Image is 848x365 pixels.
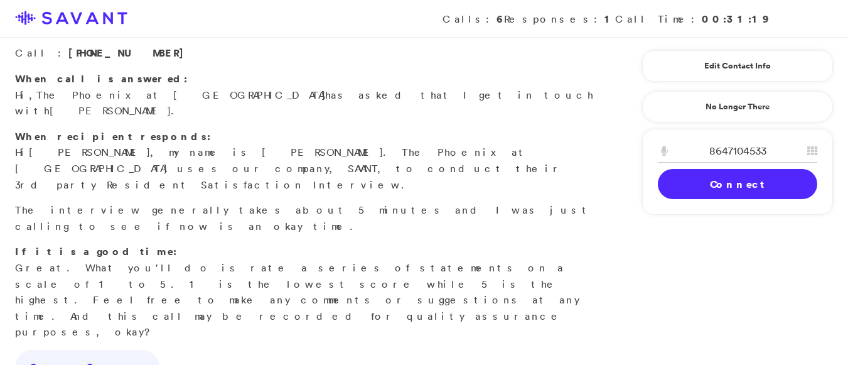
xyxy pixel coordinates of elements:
[15,244,594,340] p: Great. What you'll do is rate a series of statements on a scale of 1 to 5. 1 is the lowest score ...
[68,46,190,60] span: [PHONE_NUMBER]
[702,12,770,26] strong: 00:31:19
[50,104,171,117] span: [PERSON_NAME]
[658,169,817,199] a: Connect
[604,12,615,26] strong: 1
[642,91,833,123] a: No Longer There
[15,129,594,193] p: Hi , my name is [PERSON_NAME]. The Phoenix at [GEOGRAPHIC_DATA] uses our company, SAVANT, to cond...
[15,72,188,85] strong: When call is answered:
[36,89,325,101] span: The Phoenix at [GEOGRAPHIC_DATA]
[15,129,211,143] strong: When recipient responds:
[496,12,504,26] strong: 6
[15,45,594,62] p: Call :
[658,56,817,76] a: Edit Contact Info
[29,146,150,158] span: [PERSON_NAME]
[15,202,594,234] p: The interview generally takes about 5 minutes and I was just calling to see if now is an okay time.
[15,244,177,258] strong: If it is a good time:
[15,71,594,119] p: Hi, has asked that I get in touch with .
